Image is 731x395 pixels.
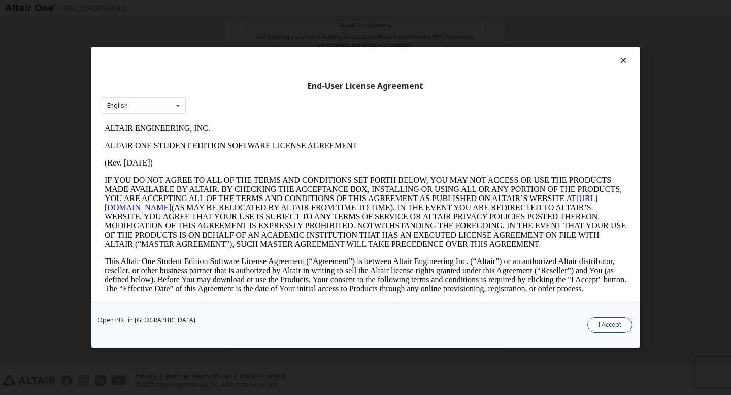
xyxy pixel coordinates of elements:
[101,81,630,91] div: End-User License Agreement
[587,318,632,333] button: I Accept
[97,318,195,324] a: Open PDF in [GEOGRAPHIC_DATA]
[107,103,128,109] div: English
[4,21,526,30] p: ALTAIR ONE STUDENT EDITION SOFTWARE LICENSE AGREEMENT
[4,4,526,13] p: ALTAIR ENGINEERING, INC.
[4,137,526,174] p: This Altair One Student Edition Software License Agreement (“Agreement”) is between Altair Engine...
[4,39,526,48] p: (Rev. [DATE])
[4,56,526,129] p: IF YOU DO NOT AGREE TO ALL OF THE TERMS AND CONDITIONS SET FORTH BELOW, YOU MAY NOT ACCESS OR USE...
[4,74,497,92] a: [URL][DOMAIN_NAME]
